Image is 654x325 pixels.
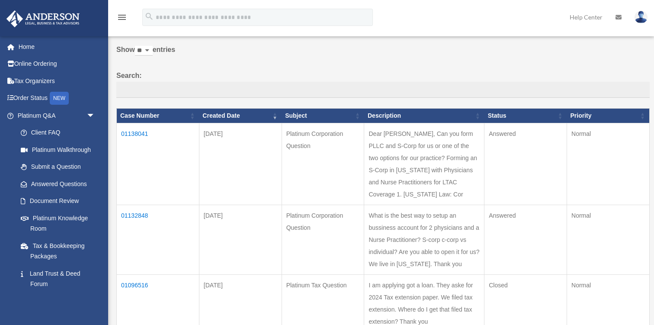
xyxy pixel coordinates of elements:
a: Answered Questions [12,175,99,193]
td: Dear [PERSON_NAME], Can you form PLLC and S-Corp for us or one of the two options for our practic... [364,123,484,205]
div: NEW [50,92,69,105]
td: What is the best way to setup an bussiness account for 2 physicians and a Nurse Practitioner? S-c... [364,205,484,275]
th: Case Number: activate to sort column ascending [117,109,199,123]
img: User Pic [635,11,648,23]
a: Document Review [12,193,104,210]
td: Platinum Corporation Question [282,123,364,205]
i: menu [117,12,127,23]
td: 01132848 [117,205,199,275]
label: Search: [116,70,650,98]
a: Land Trust & Deed Forum [12,265,104,293]
a: Client FAQ [12,124,104,142]
a: menu [117,15,127,23]
th: Subject: activate to sort column ascending [282,109,364,123]
td: Normal [567,123,650,205]
td: 01138041 [117,123,199,205]
select: Showentries [135,46,153,56]
i: search [144,12,154,21]
a: Portal Feedback [12,293,104,310]
td: [DATE] [199,123,282,205]
a: Platinum Q&Aarrow_drop_down [6,107,104,124]
a: Order StatusNEW [6,90,108,107]
a: Tax & Bookkeeping Packages [12,237,104,265]
th: Priority: activate to sort column ascending [567,109,650,123]
a: Platinum Walkthrough [12,141,104,158]
td: Answered [484,205,567,275]
a: Online Ordering [6,55,108,73]
span: arrow_drop_down [87,107,104,125]
td: Answered [484,123,567,205]
th: Description: activate to sort column ascending [364,109,484,123]
td: Normal [567,205,650,275]
input: Search: [116,82,650,98]
img: Anderson Advisors Platinum Portal [4,10,82,27]
a: Submit a Question [12,158,104,176]
th: Status: activate to sort column ascending [484,109,567,123]
th: Created Date: activate to sort column ascending [199,109,282,123]
a: Home [6,38,108,55]
a: Tax Organizers [6,72,108,90]
td: [DATE] [199,205,282,275]
td: Platinum Corporation Question [282,205,364,275]
label: Show entries [116,44,650,64]
a: Platinum Knowledge Room [12,209,104,237]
